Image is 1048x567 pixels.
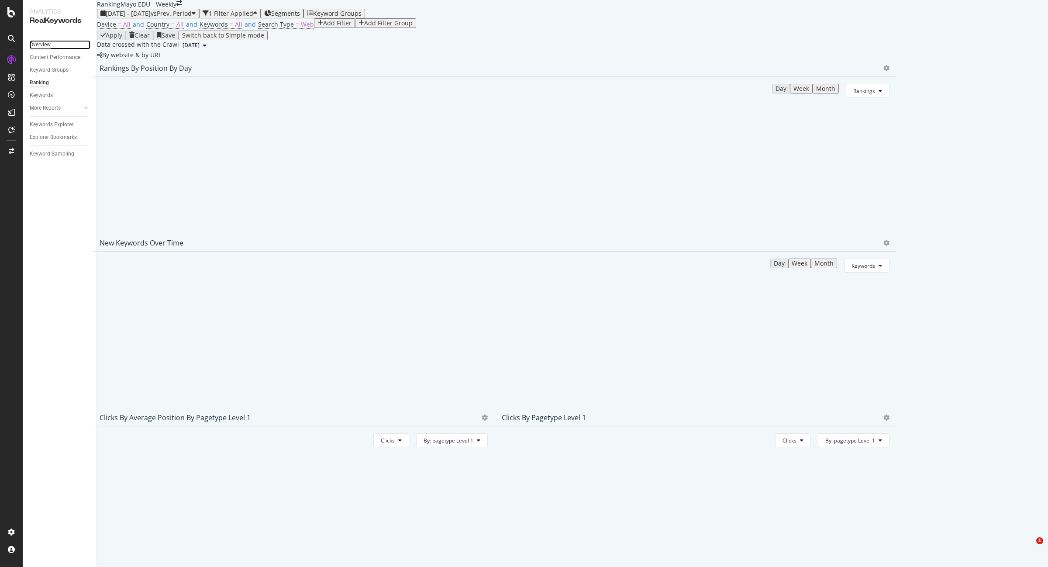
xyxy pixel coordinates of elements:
div: Explorer Bookmarks [30,133,77,142]
button: Month [813,84,839,93]
div: Content Performance [30,53,80,62]
span: By: pagetype Level 1 [424,437,473,444]
span: vs Prev. Period [151,9,192,17]
button: By: pagetype Level 1 [416,433,488,447]
button: Day [770,259,788,268]
div: Ranking [30,78,49,87]
button: [DATE] [179,40,210,51]
span: Search Type [258,20,294,28]
div: More Reports [30,104,61,113]
span: Clicks [783,437,796,444]
span: All [235,20,242,28]
span: By website & by URL [102,51,162,59]
div: Save [162,32,175,39]
div: Keywords [30,91,53,100]
a: Keywords Explorer [30,120,90,129]
span: = [118,20,121,28]
span: = [171,20,175,28]
div: Add Filter Group [364,20,413,27]
div: Analytics [30,7,90,16]
div: 1 Filter Applied [209,10,253,17]
span: Country [146,20,169,28]
span: and [245,20,256,28]
div: Switch back to Simple mode [182,32,264,39]
a: More Reports [30,104,82,113]
div: Clicks By Average Position by pagetype Level 1 [100,413,251,422]
button: Keyword Groups [303,9,365,18]
div: Overview [30,40,51,49]
div: Month [814,260,834,267]
span: 1 [1036,537,1043,544]
button: By: pagetype Level 1 [818,433,889,447]
a: Explorer Bookmarks [30,133,90,142]
span: Clicks [381,437,395,444]
a: Ranking [30,78,90,87]
div: Keyword Groups [30,66,69,75]
div: Keyword Sampling [30,149,74,159]
span: 2025 Jul. 27th [183,41,200,49]
button: Day [772,84,790,93]
div: Keywords Explorer [30,120,73,129]
div: Rankings By Position By Day [100,64,192,73]
a: Keyword Groups [30,66,90,75]
div: Day [774,260,785,267]
button: [DATE] - [DATE]vsPrev. Period [97,9,199,18]
div: RealKeywords [30,16,90,26]
div: Keyword Groups [313,10,362,17]
button: Save [153,31,179,40]
span: = [296,20,299,28]
span: All [176,20,184,28]
div: Week [793,85,809,92]
div: Add Filter [323,20,352,27]
div: Clear [134,32,150,39]
a: Content Performance [30,53,90,62]
button: Keywords [844,259,889,273]
span: Web [301,20,314,28]
div: Week [792,260,807,267]
a: Overview [30,40,90,49]
div: Month [816,85,835,92]
button: Segments [261,9,303,18]
button: Clicks [775,433,811,447]
button: Week [788,259,811,268]
span: Device [97,20,116,28]
button: Clicks [373,433,409,447]
button: Week [790,84,813,93]
span: [DATE] - [DATE] [106,9,151,17]
a: Keyword Sampling [30,149,90,159]
span: and [133,20,144,28]
span: Segments [271,9,300,17]
span: Rankings [853,87,875,95]
span: Keywords [851,262,875,270]
span: Keywords [200,20,228,28]
div: Data crossed with the Crawl [97,40,179,51]
div: Clicks by pagetype Level 1 [502,413,586,422]
span: = [230,20,233,28]
div: legacy label [97,51,162,59]
button: Rankings [846,84,889,98]
button: Clear [126,31,153,40]
div: Apply [106,32,122,39]
button: Add Filter [314,18,355,28]
button: Month [811,259,837,268]
button: 1 Filter Applied [199,9,261,18]
div: Day [776,85,786,92]
span: and [186,20,197,28]
iframe: Intercom live chat [1018,537,1039,558]
button: Switch back to Simple mode [179,31,268,40]
button: Apply [97,31,126,40]
span: All [123,20,131,28]
div: New Keywords Over Time [100,239,183,247]
span: By: pagetype Level 1 [825,437,875,444]
button: Add Filter Group [355,18,416,28]
a: Keywords [30,91,90,100]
